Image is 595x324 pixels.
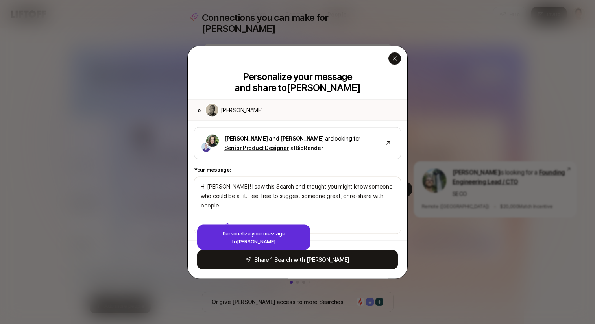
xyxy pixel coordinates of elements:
[224,133,377,152] p: are looking for at
[201,142,211,152] img: Jon Fan
[224,144,289,151] a: Senior Product Designer
[194,106,202,114] p: To:
[194,176,401,234] textarea: Hi [PERSON_NAME]! I saw this Search and thought you might know someone who could be a fit. Feel f...
[206,104,218,116] img: b45d4615_266c_4b6c_bcce_367f2b2cc425.jpg
[194,165,401,173] p: Your message:
[197,250,398,269] button: Share 1 Search with [PERSON_NAME]
[202,229,306,245] p: Personalize your message to [PERSON_NAME]
[188,71,407,93] p: Personalize your message and share to [PERSON_NAME]
[224,135,323,141] span: [PERSON_NAME] and [PERSON_NAME]
[221,105,263,115] p: [PERSON_NAME]
[296,144,323,151] span: BioRender
[206,134,219,147] img: Tutram Nguyen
